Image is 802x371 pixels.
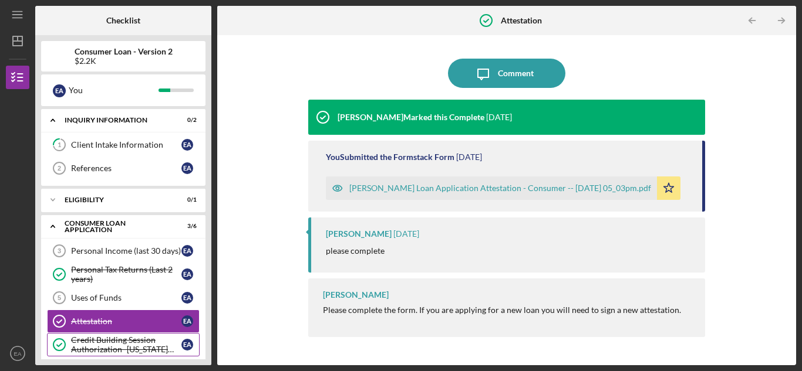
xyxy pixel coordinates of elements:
div: Consumer Loan Application [65,220,167,233]
a: Credit Building Session Authorization- [US_STATE] OnlyEA [47,333,200,356]
tspan: 2 [58,165,61,172]
div: Client Intake Information [71,140,181,149]
div: E A [53,84,66,97]
div: 3 / 6 [176,223,197,230]
div: E A [181,292,193,304]
button: [PERSON_NAME] Loan Application Attestation - Consumer -- [DATE] 05_03pm.pdf [326,176,680,200]
tspan: 1 [58,141,61,149]
div: Comment [498,59,534,88]
div: E A [181,245,193,257]
div: E A [181,139,193,151]
div: E A [181,339,193,350]
div: Attestation [71,316,181,326]
a: 3Personal Income (last 30 days)EA [47,239,200,263]
p: please complete [326,244,385,257]
b: Checklist [106,16,140,25]
div: Inquiry Information [65,117,167,124]
div: [PERSON_NAME] Marked this Complete [338,113,484,122]
button: Comment [448,59,565,88]
div: References [71,164,181,173]
div: You [69,80,159,100]
div: E A [181,162,193,174]
b: Attestation [501,16,542,25]
div: 0 / 1 [176,196,197,203]
div: Eligibility [65,196,167,203]
div: [PERSON_NAME] [326,229,392,239]
div: [PERSON_NAME] [323,290,389,299]
time: 2025-09-16 21:03 [456,152,482,162]
div: 0 / 2 [176,117,197,124]
tspan: 3 [58,247,61,254]
button: EA [6,342,29,365]
div: You Submitted the Formstack Form [326,152,454,162]
a: 1Client Intake InformationEA [47,133,200,156]
a: 2ReferencesEA [47,156,200,180]
time: 2025-09-16 17:47 [393,229,419,239]
div: E A [181,315,193,327]
div: E A [181,268,193,280]
div: Personal Tax Returns (Last 2 years) [71,265,181,284]
div: $2.2K [75,56,173,66]
a: 5Uses of FundsEA [47,286,200,309]
b: Consumer Loan - Version 2 [75,47,173,56]
div: [PERSON_NAME] Loan Application Attestation - Consumer -- [DATE] 05_03pm.pdf [349,183,651,193]
a: Personal Tax Returns (Last 2 years)EA [47,263,200,286]
div: Personal Income (last 30 days) [71,246,181,256]
tspan: 5 [58,294,61,301]
div: Credit Building Session Authorization- [US_STATE] Only [71,335,181,354]
time: 2025-09-16 21:09 [486,113,512,122]
a: AttestationEA [47,309,200,333]
div: Uses of Funds [71,293,181,302]
text: EA [14,350,22,357]
div: Please complete the form. If you are applying for a new loan you will need to sign a new attestat... [323,305,681,315]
